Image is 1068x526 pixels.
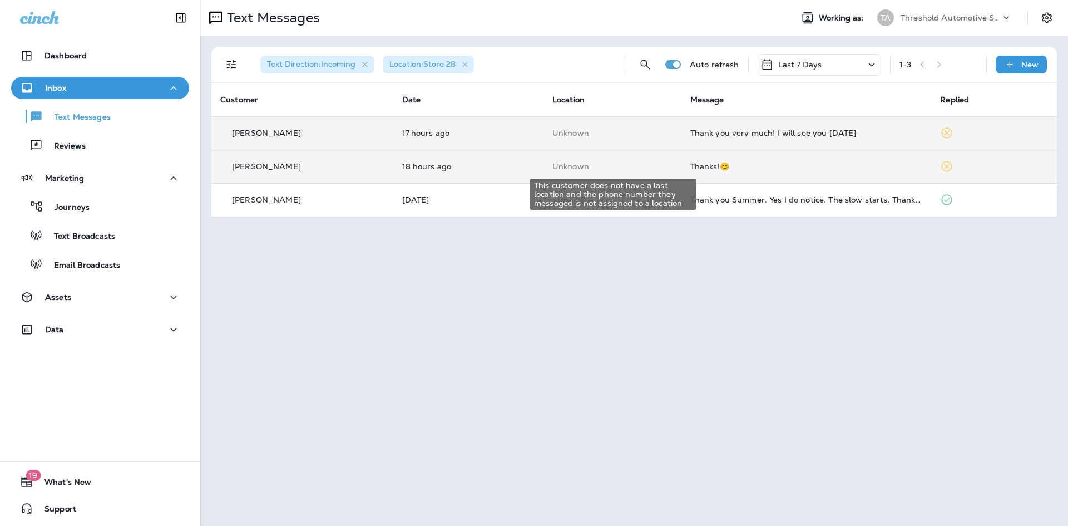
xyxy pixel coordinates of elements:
[43,141,86,152] p: Reviews
[220,95,258,105] span: Customer
[45,174,84,183] p: Marketing
[33,504,76,518] span: Support
[690,195,923,204] div: Thank you Summer. Yes I do notice. The slow starts. Thanks for telling me about the battery. I wi...
[11,471,189,493] button: 19What's New
[690,95,724,105] span: Message
[267,59,355,69] span: Text Direction : Incoming
[43,203,90,213] p: Journeys
[44,51,87,60] p: Dashboard
[43,112,111,123] p: Text Messages
[690,60,739,69] p: Auto refresh
[402,129,535,137] p: Oct 1, 2025 05:14 PM
[11,167,189,189] button: Marketing
[877,9,894,26] div: TA
[383,56,474,73] div: Location:Store 28
[901,13,1001,22] p: Threshold Automotive Service dba Grease Monkey
[1037,8,1057,28] button: Settings
[11,224,189,247] button: Text Broadcasts
[552,162,673,171] p: This customer does not have a last location and the phone number they messaged is not assigned to...
[899,60,911,69] div: 1 - 3
[402,95,421,105] span: Date
[11,77,189,99] button: Inbox
[26,470,41,481] span: 19
[530,179,696,210] div: This customer does not have a last location and the phone number they messaged is not assigned to...
[1021,60,1039,69] p: New
[11,318,189,341] button: Data
[690,162,923,171] div: Thanks!😊
[232,129,301,137] p: [PERSON_NAME]
[690,129,923,137] div: Thank you very much! I will see you tomorrow
[165,7,196,29] button: Collapse Sidebar
[45,83,66,92] p: Inbox
[220,53,243,76] button: Filters
[552,129,673,137] p: This customer does not have a last location and the phone number they messaged is not assigned to...
[260,56,374,73] div: Text Direction:Incoming
[11,134,189,157] button: Reviews
[402,195,535,204] p: Oct 1, 2025 10:11 AM
[402,162,535,171] p: Oct 1, 2025 04:07 PM
[43,232,115,242] p: Text Broadcasts
[11,498,189,520] button: Support
[11,286,189,308] button: Assets
[222,9,320,26] p: Text Messages
[11,195,189,218] button: Journeys
[43,260,120,271] p: Email Broadcasts
[45,293,71,302] p: Assets
[552,95,585,105] span: Location
[778,60,822,69] p: Last 7 Days
[940,95,969,105] span: Replied
[634,53,656,76] button: Search Messages
[11,45,189,67] button: Dashboard
[33,478,91,491] span: What's New
[45,325,64,334] p: Data
[11,105,189,128] button: Text Messages
[389,59,456,69] span: Location : Store 28
[11,253,189,276] button: Email Broadcasts
[232,195,301,204] p: [PERSON_NAME]
[819,13,866,23] span: Working as:
[232,162,301,171] p: [PERSON_NAME]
